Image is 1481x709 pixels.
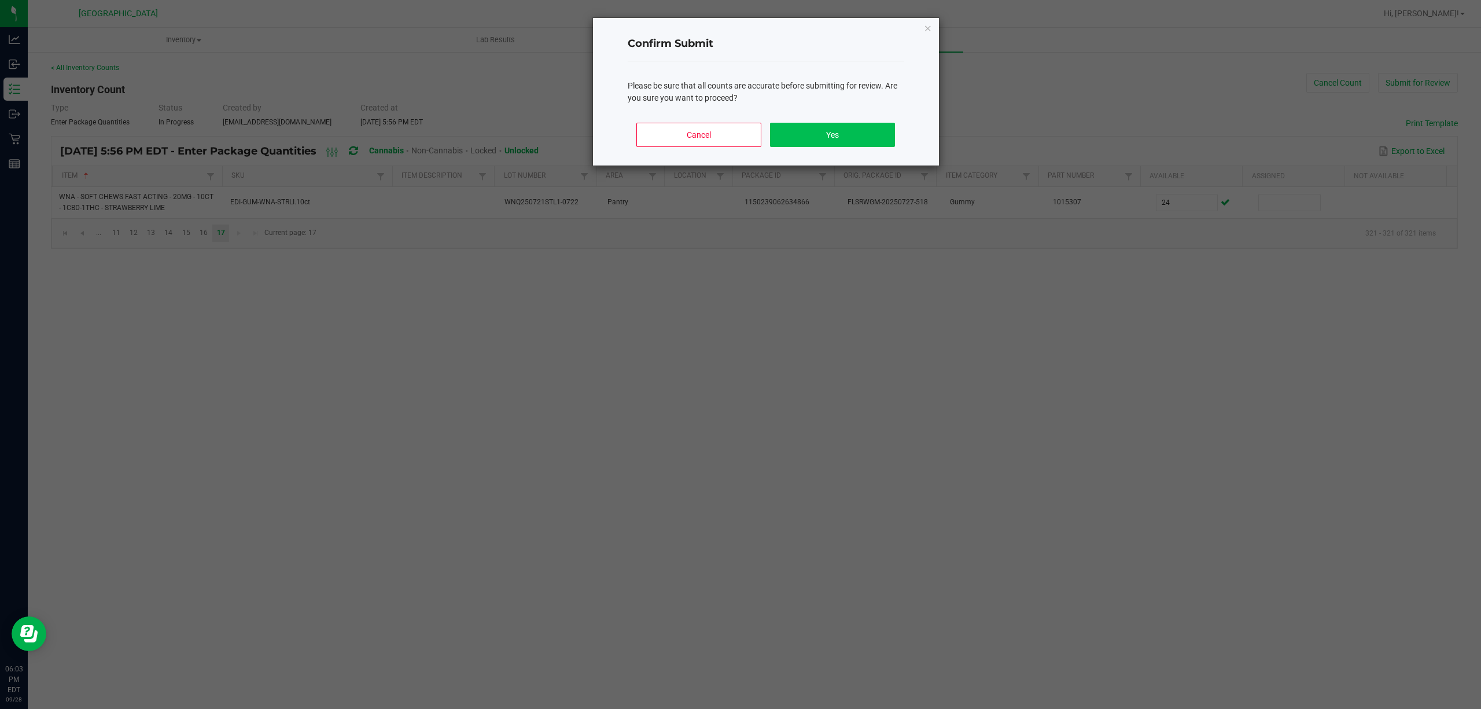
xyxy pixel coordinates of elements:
h4: Confirm Submit [628,36,904,52]
div: Please be sure that all counts are accurate before submitting for review. Are you sure you want t... [628,80,904,104]
button: Yes [770,123,894,147]
button: Close [924,21,932,35]
button: Cancel [636,123,761,147]
iframe: Resource center [12,616,46,651]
